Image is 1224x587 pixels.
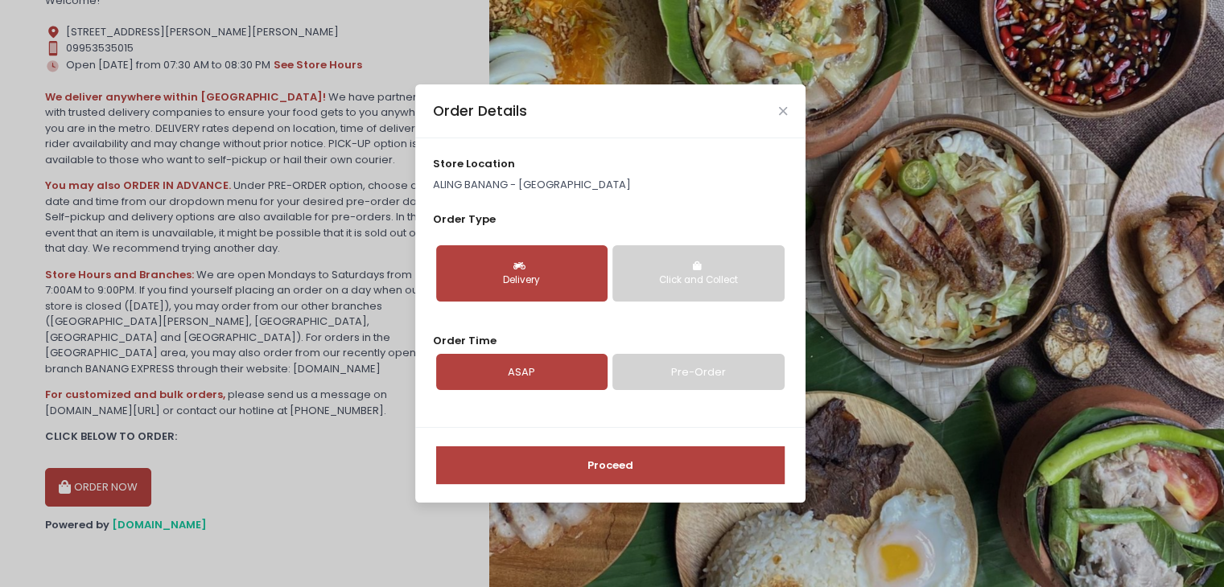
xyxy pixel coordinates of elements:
[433,101,527,121] div: Order Details
[624,273,773,288] div: Click and Collect
[779,107,787,115] button: Close
[436,446,785,485] button: Proceed
[433,156,515,171] span: store location
[436,245,608,302] button: Delivery
[436,354,608,391] a: ASAP
[433,177,787,193] p: ALING BANANG - [GEOGRAPHIC_DATA]
[433,333,497,348] span: Order Time
[447,273,596,288] div: Delivery
[612,354,784,391] a: Pre-Order
[612,245,784,302] button: Click and Collect
[433,211,496,227] span: Order Type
